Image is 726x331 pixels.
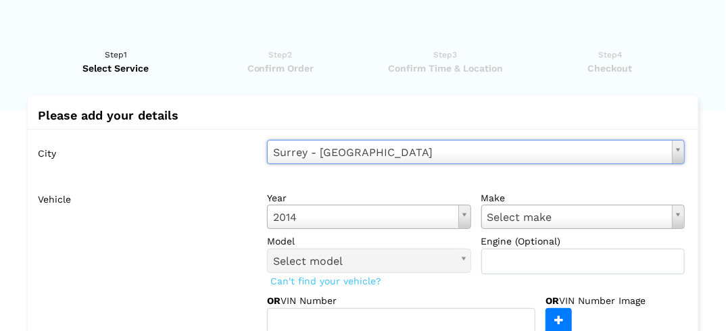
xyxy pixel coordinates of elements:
[267,140,685,164] a: Surrey - [GEOGRAPHIC_DATA]
[481,234,685,248] label: Engine (Optional)
[203,61,359,75] span: Confirm Order
[267,249,471,273] a: Select model
[273,144,667,161] span: Surrey - [GEOGRAPHIC_DATA]
[367,61,523,75] span: Confirm Time & Location
[267,234,471,248] label: model
[38,140,257,164] label: City
[367,48,523,75] a: Step3
[532,48,688,75] a: Step4
[267,295,281,306] strong: OR
[546,294,675,307] label: VIN Number Image
[532,61,688,75] span: Checkout
[267,272,385,290] span: Can't find your vehicle?
[203,48,359,75] a: Step2
[267,191,471,205] label: year
[481,191,685,205] label: make
[546,295,559,306] strong: OR
[267,294,379,307] label: VIN Number
[273,253,453,270] span: Select model
[267,205,471,229] a: 2014
[273,209,453,226] span: 2014
[38,109,688,122] h2: Please add your details
[487,209,667,226] span: Select make
[38,48,194,75] a: Step1
[481,205,685,229] a: Select make
[38,61,194,75] span: Select Service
